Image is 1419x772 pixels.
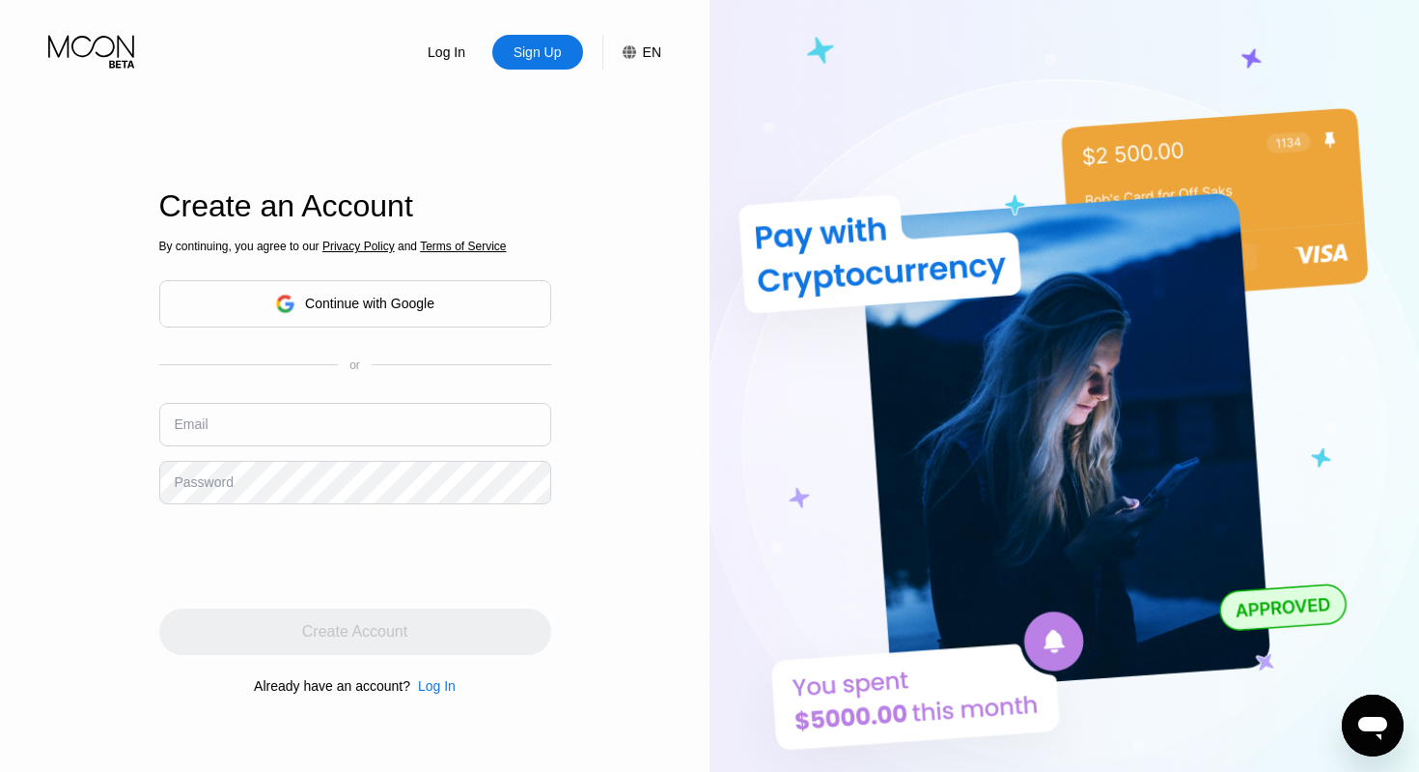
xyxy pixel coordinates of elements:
div: Email [175,416,209,432]
iframe: Bouton de lancement de la fenêtre de messagerie [1342,695,1404,757]
div: Sign Up [512,43,564,62]
div: Log In [426,43,467,62]
span: and [395,240,421,253]
iframe: reCAPTCHA [159,519,453,594]
span: Privacy Policy [322,240,395,253]
span: Terms of Service [420,240,506,253]
div: Log In [410,678,456,694]
div: Log In [418,678,456,694]
div: Continue with Google [159,280,551,328]
div: Log In [402,35,492,70]
div: Password [175,474,234,490]
div: Sign Up [492,35,583,70]
div: Continue with Google [305,296,434,311]
div: By continuing, you agree to our [159,240,551,253]
div: EN [602,35,661,70]
div: or [349,358,360,372]
div: Create an Account [159,188,551,224]
div: Already have an account? [254,678,410,694]
div: EN [643,44,661,60]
